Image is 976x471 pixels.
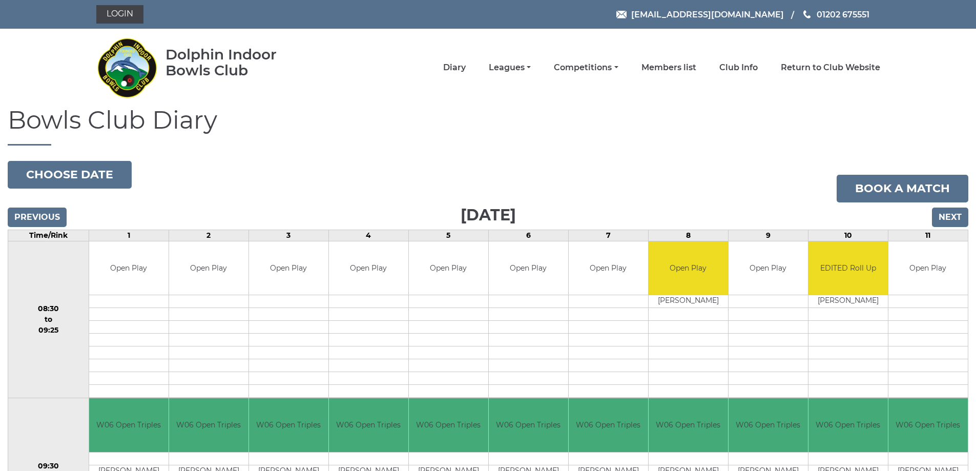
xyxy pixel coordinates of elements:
[169,241,248,295] td: Open Play
[8,230,89,241] td: Time/Rink
[8,208,67,227] input: Previous
[443,62,466,73] a: Diary
[489,398,568,452] td: W06 Open Triples
[96,32,158,104] img: Dolphin Indoor Bowls Club
[569,398,648,452] td: W06 Open Triples
[649,295,728,308] td: [PERSON_NAME]
[568,230,648,241] td: 7
[803,10,811,18] img: Phone us
[249,398,328,452] td: W06 Open Triples
[89,241,169,295] td: Open Play
[489,241,568,295] td: Open Play
[616,8,784,21] a: Email [EMAIL_ADDRESS][DOMAIN_NAME]
[489,62,531,73] a: Leagues
[165,47,309,78] div: Dolphin Indoor Bowls Club
[808,295,888,308] td: [PERSON_NAME]
[248,230,328,241] td: 3
[817,9,869,19] span: 01202 675551
[408,230,488,241] td: 5
[808,241,888,295] td: EDITED Roll Up
[169,398,248,452] td: W06 Open Triples
[409,398,488,452] td: W06 Open Triples
[616,11,627,18] img: Email
[802,8,869,21] a: Phone us 01202 675551
[8,161,132,189] button: Choose date
[249,241,328,295] td: Open Play
[409,241,488,295] td: Open Play
[888,241,968,295] td: Open Play
[89,230,169,241] td: 1
[96,5,143,24] a: Login
[169,230,248,241] td: 2
[729,398,808,452] td: W06 Open Triples
[837,175,968,202] a: Book a match
[8,107,968,146] h1: Bowls Club Diary
[781,62,880,73] a: Return to Club Website
[89,398,169,452] td: W06 Open Triples
[932,208,968,227] input: Next
[808,230,888,241] td: 10
[329,398,408,452] td: W06 Open Triples
[641,62,696,73] a: Members list
[888,230,968,241] td: 11
[488,230,568,241] td: 6
[808,398,888,452] td: W06 Open Triples
[649,398,728,452] td: W06 Open Triples
[729,241,808,295] td: Open Play
[554,62,618,73] a: Competitions
[649,241,728,295] td: Open Play
[329,241,408,295] td: Open Play
[888,398,968,452] td: W06 Open Triples
[8,241,89,398] td: 08:30 to 09:25
[719,62,758,73] a: Club Info
[569,241,648,295] td: Open Play
[328,230,408,241] td: 4
[648,230,728,241] td: 8
[728,230,808,241] td: 9
[631,9,784,19] span: [EMAIL_ADDRESS][DOMAIN_NAME]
